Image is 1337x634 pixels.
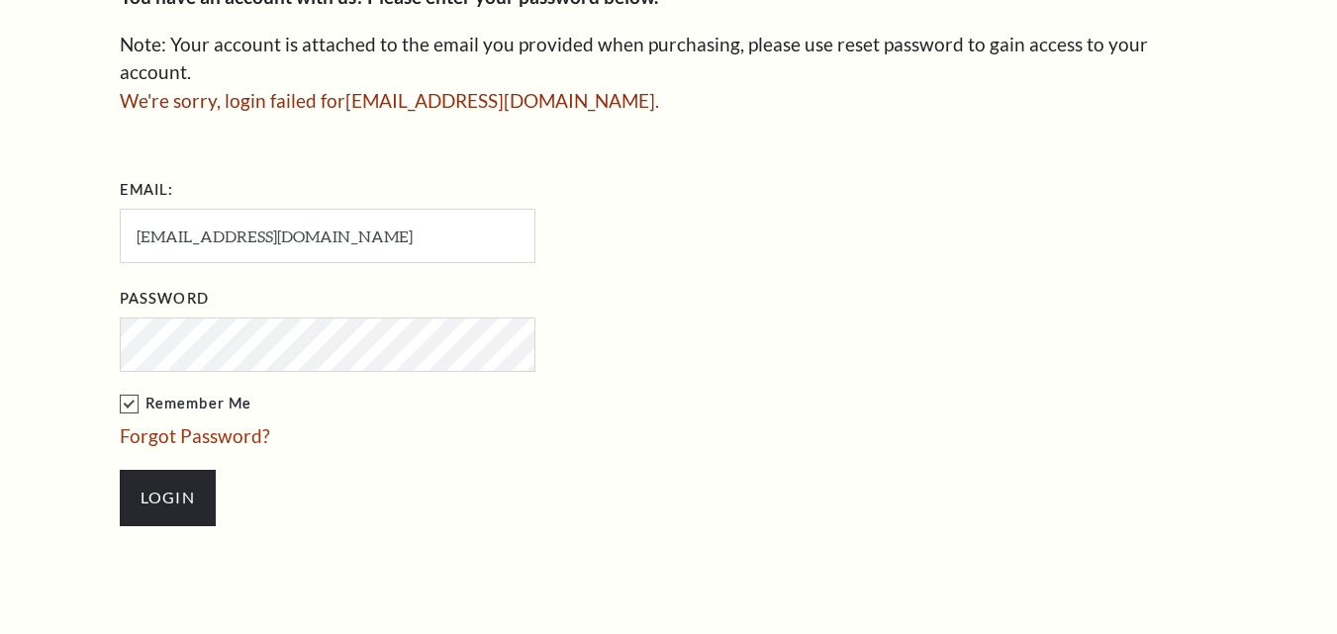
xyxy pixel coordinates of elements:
[120,31,1218,87] p: Note: Your account is attached to the email you provided when purchasing, please use reset passwo...
[120,287,209,312] label: Password
[120,209,535,263] input: Required
[120,178,174,203] label: Email:
[120,89,659,112] span: We're sorry, login failed for [EMAIL_ADDRESS][DOMAIN_NAME] .
[120,392,733,416] label: Remember Me
[120,424,270,447] a: Forgot Password?
[120,470,216,525] input: Login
